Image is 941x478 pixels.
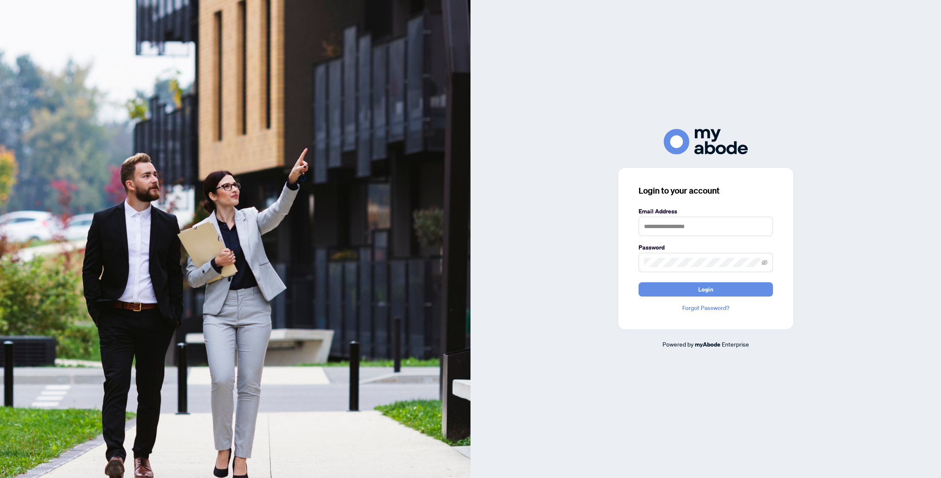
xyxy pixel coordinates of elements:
img: ma-logo [664,129,748,155]
span: Login [698,283,713,296]
span: Powered by [662,340,694,348]
h3: Login to your account [639,185,773,197]
span: Enterprise [722,340,749,348]
a: myAbode [695,340,720,349]
button: Login [639,282,773,297]
a: Forgot Password? [639,303,773,313]
span: eye-invisible [762,260,768,265]
label: Email Address [639,207,773,216]
label: Password [639,243,773,252]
